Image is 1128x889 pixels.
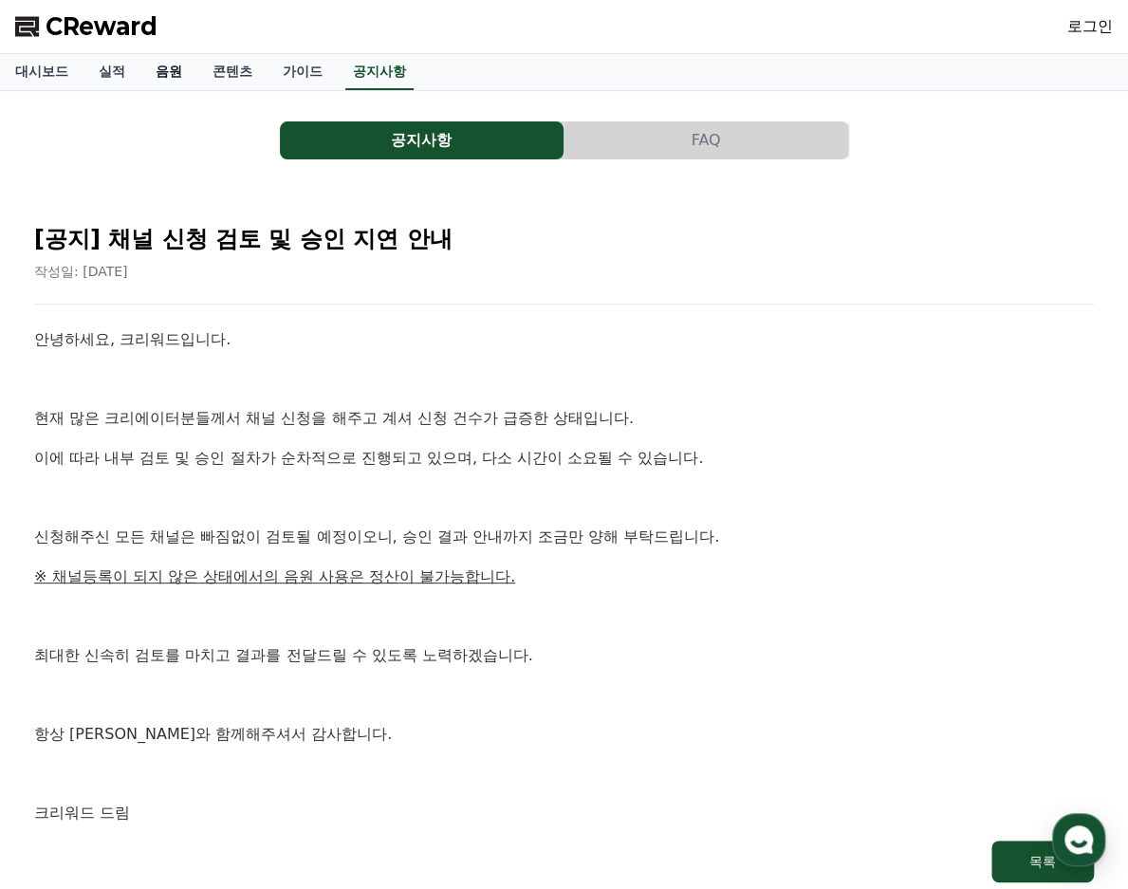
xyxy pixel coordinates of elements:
a: 목록 [34,841,1094,882]
button: FAQ [564,121,848,159]
p: 항상 [PERSON_NAME]와 함께해주셔서 감사합니다. [34,722,1094,747]
u: ※ 채널등록이 되지 않은 상태에서의 음원 사용은 정산이 불가능합니다. [34,567,515,585]
a: 공지사항 [345,54,414,90]
a: FAQ [564,121,849,159]
p: 현재 많은 크리에이터분들께서 채널 신청을 해주고 계셔 신청 건수가 급증한 상태입니다. [34,406,1094,431]
a: 대화 [125,602,245,649]
span: 대화 [174,631,196,646]
a: 실적 [83,54,140,90]
p: 이에 따라 내부 검토 및 승인 절차가 순차적으로 진행되고 있으며, 다소 시간이 소요될 수 있습니다. [34,446,1094,471]
a: 가이드 [268,54,338,90]
p: 최대한 신속히 검토를 마치고 결과를 전달드릴 수 있도록 노력하겠습니다. [34,643,1094,668]
a: 로그인 [1067,15,1113,38]
p: 신청해주신 모든 채널은 빠짐없이 검토될 예정이오니, 승인 결과 안내까지 조금만 양해 부탁드립니다. [34,525,1094,549]
span: 작성일: [DATE] [34,264,128,279]
a: 설정 [245,602,364,649]
span: 홈 [60,630,71,645]
div: 목록 [1029,852,1056,871]
a: 홈 [6,602,125,649]
span: 설정 [293,630,316,645]
span: CReward [46,11,157,42]
p: 안녕하세요, 크리워드입니다. [34,327,1094,352]
h2: [공지] 채널 신청 검토 및 승인 지연 안내 [34,224,1094,254]
button: 목록 [991,841,1094,882]
p: 크리워드 드림 [34,801,1094,825]
a: CReward [15,11,157,42]
button: 공지사항 [280,121,564,159]
a: 음원 [140,54,197,90]
a: 콘텐츠 [197,54,268,90]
